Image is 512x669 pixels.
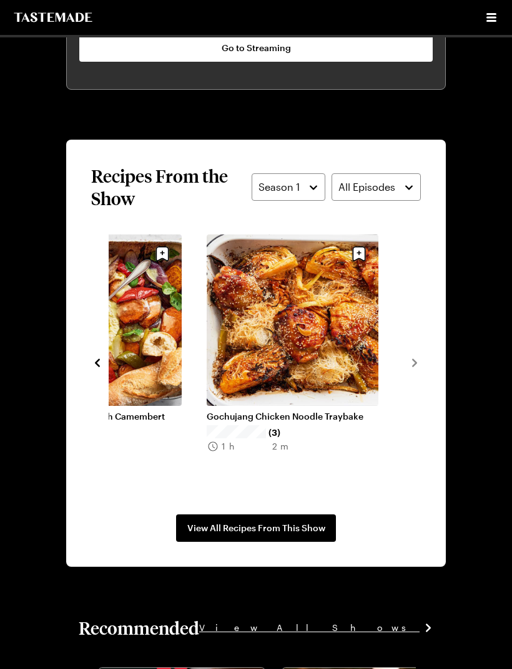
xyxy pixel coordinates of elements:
button: Save recipe [347,242,371,266]
span: View All Recipes From This Show [187,522,325,534]
a: To Tastemade Home Page [12,12,94,22]
button: Open menu [483,9,500,26]
a: View All Shows [199,621,433,635]
button: Save recipe [150,242,174,266]
span: Season 1 [258,180,300,195]
a: Gochujang Chicken Noodle Traybake [207,411,378,422]
button: Season 1 [252,173,325,201]
a: View All Recipes From This Show [176,514,336,542]
span: All Episodes [338,180,395,195]
span: View All Shows [199,621,420,635]
div: 4 / 5 [10,234,207,489]
div: 5 / 5 [207,234,403,489]
h2: Recipes From the Show [91,165,252,209]
button: navigate to previous item [91,354,104,369]
button: navigate to next item [408,354,421,369]
a: Go to Streaming [79,34,433,62]
button: All Episodes [332,173,421,201]
span: Go to Streaming [222,42,291,54]
h2: Recommended [79,617,199,639]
